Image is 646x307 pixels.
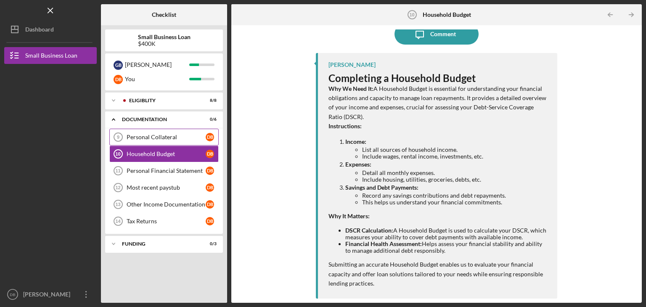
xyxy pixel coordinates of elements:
div: Personal Financial Statement [127,167,206,174]
div: D B [206,133,214,141]
strong: Instructions: [328,122,362,130]
tspan: 10 [115,151,120,156]
div: D B [206,150,214,158]
tspan: 13 [115,202,120,207]
b: Small Business Loan [138,34,191,40]
div: 0 / 6 [201,117,217,122]
button: Comment [394,24,479,45]
strong: Why It Matters: [328,212,370,220]
a: 11Personal Financial StatementDB [109,162,219,179]
div: 0 / 3 [201,241,217,246]
div: Documentation [122,117,196,122]
button: DB[PERSON_NAME] [4,286,97,303]
div: [PERSON_NAME] [125,58,189,72]
text: DB [10,292,15,297]
li: Include housing, utilities, groceries, debts, etc. [362,176,549,183]
p: A Household Budget is essential for understanding your financial obligations and capacity to mana... [328,84,549,122]
div: Tax Returns [127,218,206,225]
div: Small Business Loan [25,47,77,66]
div: D B [206,217,214,225]
div: D B [206,200,214,209]
button: Small Business Loan [4,47,97,64]
button: Dashboard [4,21,97,38]
strong: Expenses: [345,161,371,168]
div: 8 / 8 [201,98,217,103]
li: Include wages, rental income, investments, etc. [362,153,549,160]
tspan: 12 [115,185,120,190]
a: 9Personal CollateralDB [109,129,219,146]
h3: Completing a Household Budget [328,72,549,84]
div: Most recent paystub [127,184,206,191]
a: 14Tax ReturnsDB [109,213,219,230]
div: Other Income Documentation [127,201,206,208]
b: Household Budget [423,11,471,18]
tspan: 10 [410,12,415,17]
div: Comment [430,24,456,45]
div: Personal Collateral [127,134,206,140]
li: Detail all monthly expenses. [362,169,549,176]
div: Dashboard [25,21,54,40]
div: D B [114,75,123,84]
div: [PERSON_NAME] [21,286,76,305]
b: Checklist [152,11,176,18]
strong: Income: [345,138,366,145]
li: A Household Budget is used to calculate your DSCR, which measures your ability to cover debt paym... [345,227,549,241]
div: D B [206,183,214,192]
div: D B [206,167,214,175]
li: This helps us understand your financial commitments. [362,199,549,206]
div: G B [114,61,123,70]
a: 13Other Income DocumentationDB [109,196,219,213]
tspan: 9 [117,135,119,140]
div: Household Budget [127,151,206,157]
strong: DSCR Calculation: [345,227,393,234]
li: Record any savings contributions and debt repayments. [362,192,549,199]
div: [PERSON_NAME] [328,61,376,68]
div: Eligiblity [129,98,196,103]
a: 10Household BudgetDB [109,146,219,162]
div: You [125,72,189,86]
p: Submitting an accurate Household Budget enables us to evaluate your financial capacity and offer ... [328,260,549,288]
tspan: 11 [115,168,120,173]
a: 12Most recent paystubDB [109,179,219,196]
div: $400K [138,40,191,47]
li: Helps assess your financial stability and ability to manage additional debt responsibly. [345,241,549,254]
tspan: 14 [115,219,121,224]
strong: Financial Health Assessment: [345,240,422,247]
div: Funding [122,241,196,246]
strong: Savings and Debt Payments: [345,184,418,191]
strong: Why We Need It: [328,85,373,92]
li: List all sources of household income. [362,146,549,153]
